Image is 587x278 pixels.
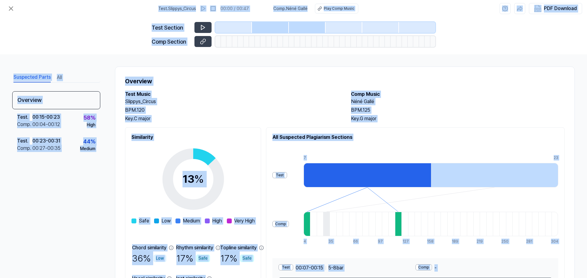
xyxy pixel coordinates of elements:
h2: Similarity [131,134,255,141]
span: High [212,217,222,225]
div: Key. C major [125,115,339,122]
span: Safe [139,217,149,225]
div: Comp . [17,121,32,128]
h2: All Suspected Plagiarism Sections [272,134,558,141]
div: 23 [554,155,558,161]
div: Comp Section [152,38,191,46]
div: Safe [240,255,254,262]
div: 00:00 / 00:47 [220,5,249,12]
div: 304 [551,239,558,244]
h1: Overview [125,77,565,86]
div: Comp . [17,145,32,152]
img: play [200,5,206,12]
div: 219 [477,239,483,244]
img: help [502,5,508,12]
div: BPM. 120 [125,107,339,114]
div: 44 % [83,137,95,146]
div: Chord similarity [132,244,166,251]
div: Test [279,264,293,270]
h2: Slippys_Circus [125,98,339,105]
span: Very High [234,217,255,225]
div: PDF Download [544,5,577,13]
div: Test . [17,114,32,121]
div: 00:23 - 00:31 [32,137,60,145]
span: 00:07 - 00:15 [296,264,323,272]
div: 4 [304,239,310,244]
div: Overview [12,91,100,109]
div: Comp [415,264,432,270]
div: Test . [17,137,32,145]
div: - [415,264,552,272]
div: Comp [272,221,289,227]
div: 00:27 - 00:35 [32,145,61,152]
h2: Test Music [125,91,339,98]
h2: Comp Music [351,91,565,98]
div: 13 [183,171,204,187]
div: Key. G major [351,115,565,122]
div: Rhythm similarity [176,244,213,251]
img: stop [210,5,216,12]
div: 00:15 - 00:23 [32,114,60,121]
div: 35 [328,239,335,244]
div: 58 % [83,114,95,122]
div: 250 [501,239,508,244]
div: BPM. 125 [351,107,565,114]
span: Comp . Néné Gallé [273,5,308,12]
div: 7 [304,155,431,161]
div: 189 [452,239,458,244]
div: 281 [526,239,533,244]
div: Test [272,172,287,178]
div: 127 [403,239,409,244]
div: Medium [80,146,95,152]
button: All [57,73,62,82]
div: 158 [427,239,434,244]
div: Test Section [152,23,191,32]
div: Topline similarity [220,244,257,251]
span: 5 - 8 bar [328,264,343,272]
button: PDF Download [533,3,578,14]
div: 66 [353,239,360,244]
img: share [517,5,523,12]
span: % [194,172,204,186]
div: 17 % [220,251,254,265]
div: High [87,122,95,128]
button: Play Comp Music [315,4,358,13]
div: 17 % [176,251,210,265]
h2: Néné Gallé [351,98,565,105]
span: Low [161,217,171,225]
img: PDF Download [534,5,541,12]
div: 97 [378,239,384,244]
div: 00:04 - 00:12 [32,121,60,128]
div: Safe [196,255,210,262]
span: Test . Slippys_Circus [158,5,196,12]
span: Medium [183,217,200,225]
button: Suspected Parts [13,73,51,82]
div: 36 % [132,251,166,265]
div: Play Comp Music [324,6,354,11]
div: Low [153,255,166,262]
